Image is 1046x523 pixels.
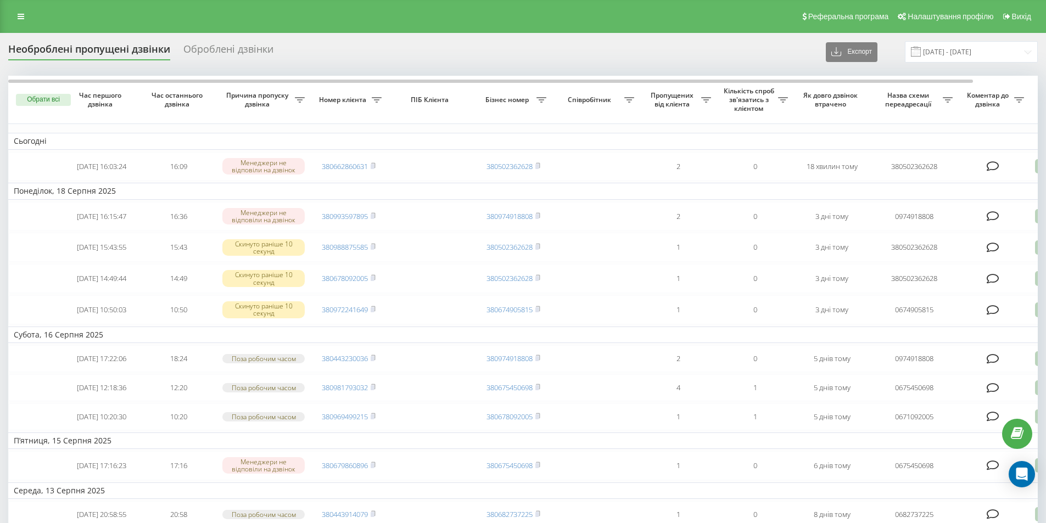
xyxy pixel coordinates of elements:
[316,95,372,104] span: Номер клієнта
[870,374,958,401] td: 0675450698
[63,264,140,293] td: [DATE] 14:49:44
[1009,461,1035,487] div: Open Intercom Messenger
[222,383,305,392] div: Поза робочим часом
[808,12,889,21] span: Реферальна програма
[8,43,170,60] div: Необроблені пропущені дзвінки
[826,42,877,62] button: Експорт
[717,233,793,262] td: 0
[149,91,208,108] span: Час останнього дзвінка
[1012,12,1031,21] span: Вихід
[640,345,717,372] td: 2
[717,451,793,480] td: 0
[140,403,217,430] td: 10:20
[322,353,368,363] a: 380443230036
[322,383,368,392] a: 380981793032
[717,264,793,293] td: 0
[322,161,368,171] a: 380662860631
[486,509,533,519] a: 380682737225
[322,273,368,283] a: 380678092005
[908,12,993,21] span: Налаштування профілю
[322,509,368,519] a: 380443914079
[63,202,140,231] td: [DATE] 16:15:47
[140,451,217,480] td: 17:16
[640,295,717,324] td: 1
[486,353,533,363] a: 380974918808
[486,412,533,421] a: 380678092005
[322,460,368,470] a: 380679860896
[793,152,870,181] td: 18 хвилин тому
[222,239,305,256] div: Скинуто раніше 10 секунд
[870,152,958,181] td: 380502362628
[640,233,717,262] td: 1
[140,152,217,181] td: 16:09
[480,95,536,104] span: Бізнес номер
[222,270,305,286] div: Скинуто раніше 10 секунд
[870,451,958,480] td: 0675450698
[72,91,131,108] span: Час першого дзвінка
[322,211,368,221] a: 380993597895
[222,158,305,175] div: Менеджери не відповіли на дзвінок
[63,451,140,480] td: [DATE] 17:16:23
[876,91,943,108] span: Назва схеми переадресації
[222,412,305,421] div: Поза робочим часом
[802,91,862,108] span: Як довго дзвінок втрачено
[645,91,701,108] span: Пропущених від клієнта
[222,354,305,363] div: Поза робочим часом
[717,345,793,372] td: 0
[870,264,958,293] td: 380502362628
[322,412,368,421] a: 380969499215
[396,95,466,104] span: ПІБ Клієнта
[717,374,793,401] td: 1
[486,305,533,314] a: 380674905815
[140,345,217,372] td: 18:24
[870,345,958,372] td: 0974918808
[140,374,217,401] td: 12:20
[322,305,368,314] a: 380972241649
[964,91,1014,108] span: Коментар до дзвінка
[222,301,305,318] div: Скинуто раніше 10 секунд
[486,273,533,283] a: 380502362628
[183,43,273,60] div: Оброблені дзвінки
[717,295,793,324] td: 0
[793,264,870,293] td: 3 дні тому
[140,202,217,231] td: 16:36
[222,91,295,108] span: Причина пропуску дзвінка
[793,345,870,372] td: 5 днів тому
[793,451,870,480] td: 6 днів тому
[322,242,368,252] a: 380988875585
[486,460,533,470] a: 380675450698
[63,233,140,262] td: [DATE] 15:43:55
[63,345,140,372] td: [DATE] 17:22:06
[640,374,717,401] td: 4
[870,202,958,231] td: 0974918808
[640,264,717,293] td: 1
[222,208,305,224] div: Менеджери не відповіли на дзвінок
[640,202,717,231] td: 2
[16,94,71,106] button: Обрати всі
[870,295,958,324] td: 0674905815
[640,403,717,430] td: 1
[222,510,305,519] div: Поза робочим часом
[793,233,870,262] td: 3 дні тому
[870,233,958,262] td: 380502362628
[717,202,793,231] td: 0
[486,383,533,392] a: 380675450698
[140,264,217,293] td: 14:49
[870,403,958,430] td: 0671092005
[793,202,870,231] td: 3 дні тому
[63,403,140,430] td: [DATE] 10:20:30
[140,233,217,262] td: 15:43
[63,152,140,181] td: [DATE] 16:03:24
[222,457,305,474] div: Менеджери не відповіли на дзвінок
[717,152,793,181] td: 0
[717,403,793,430] td: 1
[486,161,533,171] a: 380502362628
[722,87,778,113] span: Кількість спроб зв'язатись з клієнтом
[63,374,140,401] td: [DATE] 12:18:36
[486,242,533,252] a: 380502362628
[640,451,717,480] td: 1
[793,403,870,430] td: 5 днів тому
[793,374,870,401] td: 5 днів тому
[63,295,140,324] td: [DATE] 10:50:03
[557,95,624,104] span: Співробітник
